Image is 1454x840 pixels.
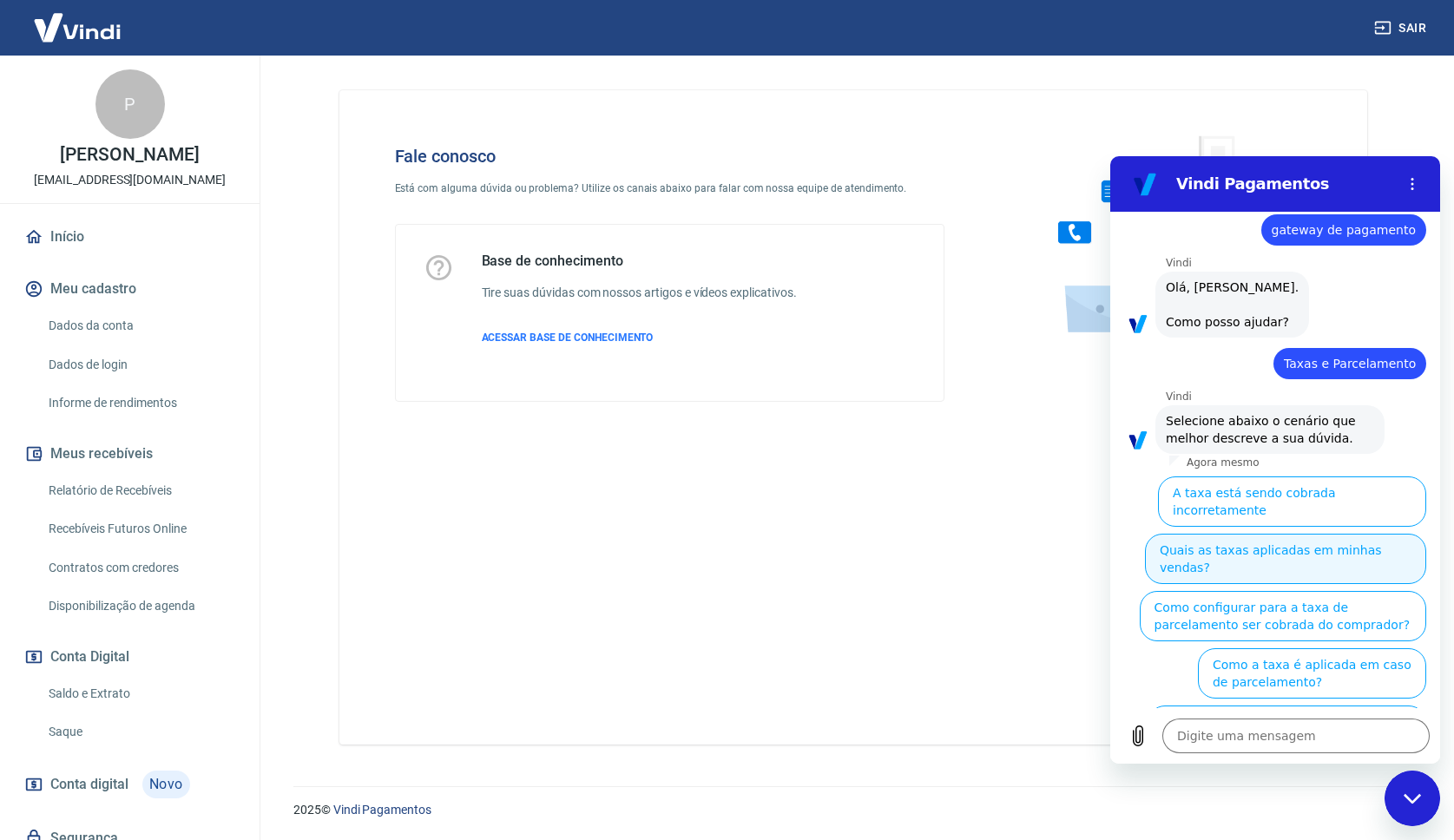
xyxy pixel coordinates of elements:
[482,331,654,344] span: ACESSAR BASE DE CONHECIMENTO
[21,1,134,54] img: Vindi
[42,714,239,750] a: Saque
[1023,118,1287,350] img: Fale conosco
[142,771,190,798] span: Novo
[395,146,945,167] h4: Fale conosco
[21,638,239,676] button: Conta Digital
[34,171,226,189] p: [EMAIL_ADDRESS][DOMAIN_NAME]
[21,764,239,805] a: Conta digitalNovo
[42,550,239,586] a: Contratos com credores
[293,801,1412,819] p: 2025 ©
[95,69,165,139] div: P
[42,385,239,421] a: Informe de rendimentos
[482,253,797,270] h5: Base de conhecimento
[42,588,239,624] a: Disponibilização de agenda
[1385,771,1440,826] iframe: Botão para abrir a janela de mensagens, conversa em andamento
[1110,156,1440,764] iframe: Janela de mensagens
[42,676,239,712] a: Saldo e Extrato
[42,473,239,509] a: Relatório de Recebíveis
[482,330,797,345] a: ACESSAR BASE DE CONHECIMENTO
[42,308,239,344] a: Dados da conta
[42,511,239,547] a: Recebíveis Futuros Online
[21,270,239,308] button: Meu cadastro
[1371,12,1433,44] button: Sair
[21,435,239,473] button: Meus recebíveis
[50,772,128,797] span: Conta digital
[60,146,199,164] p: [PERSON_NAME]
[395,180,945,196] p: Está com alguma dúvida ou problema? Utilize os canais abaixo para falar com nossa equipe de atend...
[482,284,797,302] h6: Tire suas dúvidas com nossos artigos e vídeos explicativos.
[21,218,239,256] a: Início
[333,803,431,817] a: Vindi Pagamentos
[42,347,239,383] a: Dados de login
